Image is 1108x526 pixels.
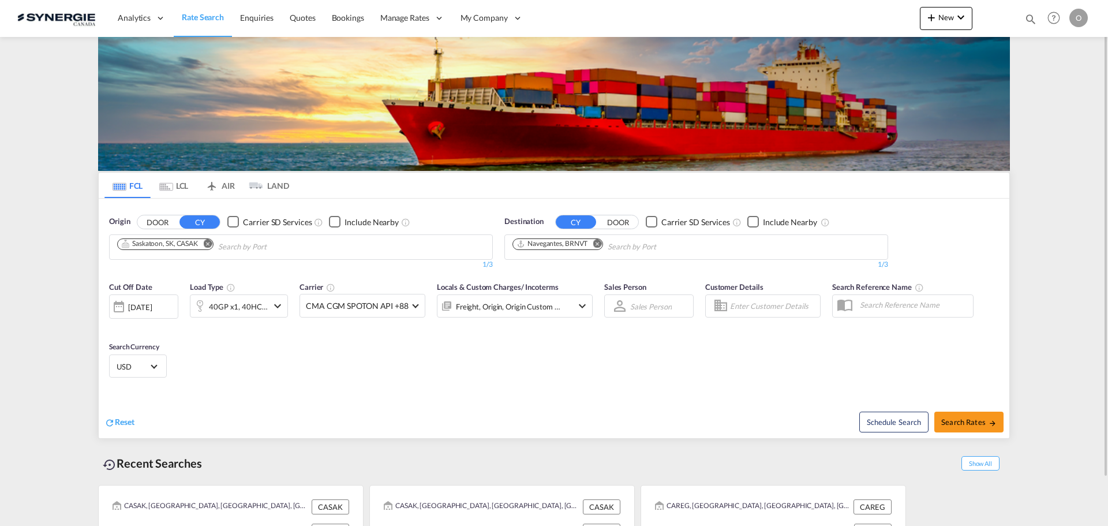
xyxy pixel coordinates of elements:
div: [DATE] [109,294,178,319]
md-select: Sales Person [629,298,673,315]
div: 1/3 [109,260,493,270]
div: Saskatoon, SK, CASAK [121,239,198,249]
div: Freight Origin Origin Custom Destination Destination Custom Factory Stuffing [456,299,561,315]
md-icon: icon-airplane [205,179,219,188]
div: CAREG [854,499,892,514]
md-icon: Unchecked: Ignores neighbouring ports when fetching rates.Checked : Includes neighbouring ports w... [401,218,410,227]
span: USD [117,361,149,372]
md-icon: Unchecked: Search for CY (Container Yard) services for all selected carriers.Checked : Search for... [314,218,323,227]
div: 40GP x1 40HC x1icon-chevron-down [190,294,288,318]
span: CMA CGM SPOTON API +88 [306,300,409,312]
button: icon-plus 400-fgNewicon-chevron-down [920,7,972,30]
button: Remove [585,239,602,251]
div: CAREG, Regina, SK, Canada, North America, Americas [655,499,851,514]
div: Freight Origin Origin Custom Destination Destination Custom Factory Stuffingicon-chevron-down [437,294,593,318]
input: Chips input. [218,238,328,256]
span: Enquiries [240,13,274,23]
div: Recent Searches [98,450,207,476]
md-icon: icon-chevron-down [575,299,589,313]
div: CASAK [583,499,620,514]
input: Chips input. [608,238,717,256]
span: Analytics [118,12,151,24]
button: Note: By default Schedule search will only considerorigin ports, destination ports and cut off da... [859,412,929,432]
div: icon-refreshReset [104,416,134,429]
button: CY [179,215,220,229]
div: O [1069,9,1088,27]
img: LCL+%26+FCL+BACKGROUND.png [98,37,1010,171]
div: Include Nearby [763,217,817,228]
span: Locals & Custom Charges [437,282,559,292]
md-checkbox: Checkbox No Ink [329,216,399,228]
div: 40GP x1 40HC x1 [209,299,268,315]
span: Search Currency [109,342,159,351]
div: Include Nearby [345,217,399,228]
md-checkbox: Checkbox No Ink [227,216,312,228]
div: Press delete to remove this chip. [516,239,590,249]
md-tab-item: FCL [104,173,151,198]
md-chips-wrap: Chips container. Use arrow keys to select chips. [511,235,722,256]
md-tab-item: LCL [151,173,197,198]
div: Carrier SD Services [661,217,730,228]
span: Reset [115,417,134,427]
div: Navegantes, BRNVT [516,239,587,249]
md-icon: The selected Trucker/Carrierwill be displayed in the rate results If the rates are from another f... [326,283,335,292]
md-icon: Unchecked: Ignores neighbouring ports when fetching rates.Checked : Includes neighbouring ports w... [821,218,830,227]
input: Search Reference Name [854,296,973,314]
div: Help [1044,8,1069,29]
md-icon: icon-backup-restore [103,458,117,472]
md-tab-item: LAND [243,173,289,198]
div: OriginDOOR CY Checkbox No InkUnchecked: Search for CY (Container Yard) services for all selected ... [99,199,1009,438]
span: Quotes [290,13,315,23]
span: Manage Rates [380,12,429,24]
span: Cut Off Date [109,282,152,292]
span: Load Type [190,282,235,292]
div: 1/3 [504,260,888,270]
div: CASAK [312,499,349,514]
span: Sales Person [604,282,646,292]
md-pagination-wrapper: Use the left and right arrow keys to navigate between tabs [104,173,289,198]
span: Rate Search [182,12,224,22]
span: Customer Details [705,282,763,292]
md-icon: icon-information-outline [226,283,235,292]
span: Show All [961,456,1000,471]
md-icon: icon-chevron-down [271,299,285,313]
md-icon: icon-plus 400-fg [924,10,938,24]
div: Carrier SD Services [243,217,312,228]
span: Bookings [332,13,364,23]
span: My Company [461,12,508,24]
md-tab-item: AIR [197,173,243,198]
input: Enter Customer Details [730,297,817,315]
md-icon: Unchecked: Search for CY (Container Yard) services for all selected carriers.Checked : Search for... [732,218,742,227]
span: Search Rates [941,417,997,427]
md-checkbox: Checkbox No Ink [747,216,817,228]
button: Remove [196,239,213,251]
span: Origin [109,216,130,227]
div: CASAK, Saskatoon, SK, Canada, North America, Americas [384,499,580,514]
span: Search Reference Name [832,282,924,292]
md-select: Select Currency: $ USDUnited States Dollar [115,358,160,375]
button: CY [556,215,596,229]
span: / Incoterms [521,282,559,292]
span: Destination [504,216,544,227]
span: New [924,13,968,22]
button: Search Ratesicon-arrow-right [934,412,1004,432]
img: 1f56c880d42311ef80fc7dca854c8e59.png [17,5,95,31]
md-datepicker: Select [109,318,118,333]
div: icon-magnify [1024,13,1037,30]
md-icon: icon-magnify [1024,13,1037,25]
div: CASAK, Saskatoon, SK, Canada, North America, Americas [113,499,309,514]
md-icon: icon-arrow-right [989,419,997,427]
span: Carrier [300,282,335,292]
button: DOOR [598,215,638,229]
button: DOOR [137,215,178,229]
md-icon: icon-refresh [104,417,115,428]
div: Press delete to remove this chip. [121,239,200,249]
div: [DATE] [128,302,152,312]
md-icon: Your search will be saved by the below given name [915,283,924,292]
md-icon: icon-chevron-down [954,10,968,24]
md-chips-wrap: Chips container. Use arrow keys to select chips. [115,235,332,256]
span: Help [1044,8,1064,28]
md-checkbox: Checkbox No Ink [646,216,730,228]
